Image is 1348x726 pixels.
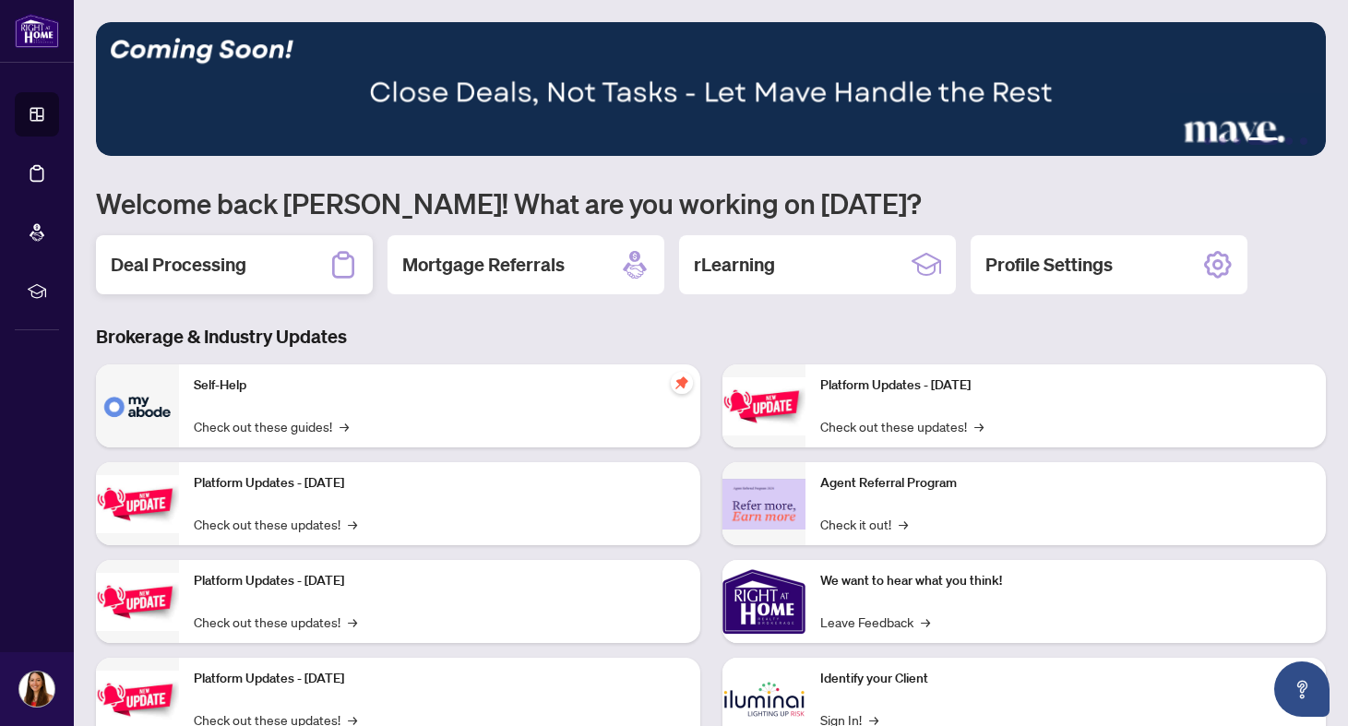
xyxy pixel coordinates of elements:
button: 5 [1285,137,1293,145]
h1: Welcome back [PERSON_NAME]! What are you working on [DATE]? [96,185,1326,220]
span: → [348,514,357,534]
img: logo [15,14,59,48]
span: → [340,416,349,436]
img: We want to hear what you think! [722,560,805,643]
img: Profile Icon [19,672,54,707]
h2: rLearning [694,252,775,278]
img: Self-Help [96,364,179,447]
button: 4 [1248,137,1278,145]
button: Open asap [1274,661,1330,717]
img: Slide 3 [96,22,1326,156]
a: Check it out!→ [820,514,908,534]
a: Check out these updates!→ [194,514,357,534]
img: Platform Updates - September 16, 2025 [96,475,179,533]
span: → [348,612,357,632]
p: Platform Updates - [DATE] [820,375,1312,396]
p: Platform Updates - [DATE] [194,473,686,494]
a: Check out these updates!→ [194,612,357,632]
h2: Deal Processing [111,252,246,278]
p: Platform Updates - [DATE] [194,571,686,591]
button: 3 [1234,137,1241,145]
a: Check out these guides!→ [194,416,349,436]
img: Platform Updates - June 23, 2025 [722,377,805,435]
p: Self-Help [194,375,686,396]
button: 6 [1300,137,1307,145]
span: → [974,416,984,436]
p: Platform Updates - [DATE] [194,669,686,689]
h2: Mortgage Referrals [402,252,565,278]
p: Identify your Client [820,669,1312,689]
span: → [899,514,908,534]
span: → [921,612,930,632]
h2: Profile Settings [985,252,1113,278]
p: Agent Referral Program [820,473,1312,494]
button: 1 [1204,137,1211,145]
img: Platform Updates - July 21, 2025 [96,573,179,631]
img: Agent Referral Program [722,479,805,530]
a: Check out these updates!→ [820,416,984,436]
a: Leave Feedback→ [820,612,930,632]
p: We want to hear what you think! [820,571,1312,591]
button: 2 [1219,137,1226,145]
h3: Brokerage & Industry Updates [96,324,1326,350]
span: pushpin [671,372,693,394]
